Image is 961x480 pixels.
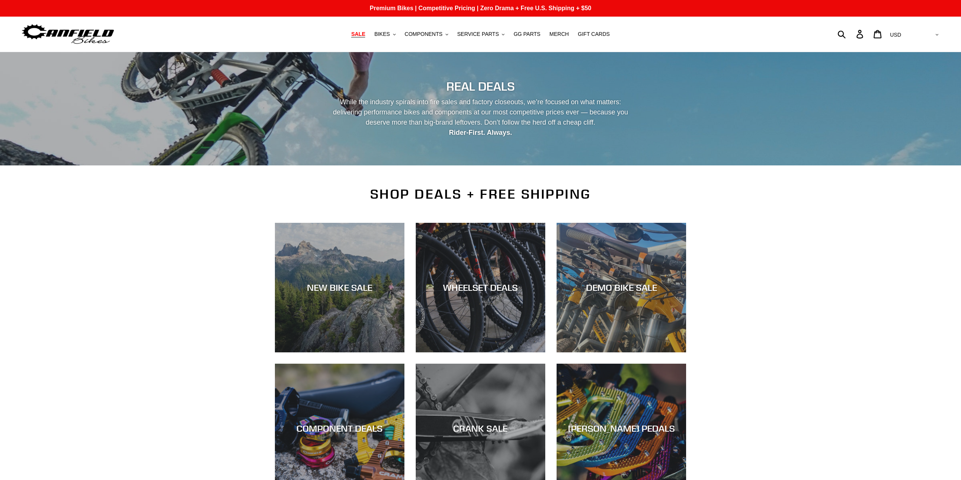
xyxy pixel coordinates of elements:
a: DEMO BIKE SALE [557,223,686,352]
button: BIKES [370,29,399,39]
a: SALE [347,29,369,39]
div: NEW BIKE SALE [275,282,404,293]
a: GG PARTS [510,29,544,39]
span: COMPONENTS [405,31,443,37]
input: Search [842,26,861,42]
h2: REAL DEALS [275,79,686,94]
strong: Rider-First. Always. [449,129,512,136]
a: NEW BIKE SALE [275,223,404,352]
div: CRANK SALE [416,423,545,434]
button: SERVICE PARTS [454,29,508,39]
a: GIFT CARDS [574,29,614,39]
p: While the industry spirals into fire sales and factory closeouts, we’re focused on what matters: ... [326,97,635,138]
img: Canfield Bikes [21,22,115,46]
a: WHEELSET DEALS [416,223,545,352]
span: GIFT CARDS [578,31,610,37]
button: COMPONENTS [401,29,452,39]
div: COMPONENT DEALS [275,423,404,434]
a: MERCH [546,29,572,39]
span: MERCH [549,31,569,37]
div: WHEELSET DEALS [416,282,545,293]
h2: SHOP DEALS + FREE SHIPPING [275,186,686,202]
span: BIKES [374,31,390,37]
span: SALE [351,31,365,37]
span: SERVICE PARTS [457,31,499,37]
div: [PERSON_NAME] PEDALS [557,423,686,434]
span: GG PARTS [514,31,540,37]
div: DEMO BIKE SALE [557,282,686,293]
